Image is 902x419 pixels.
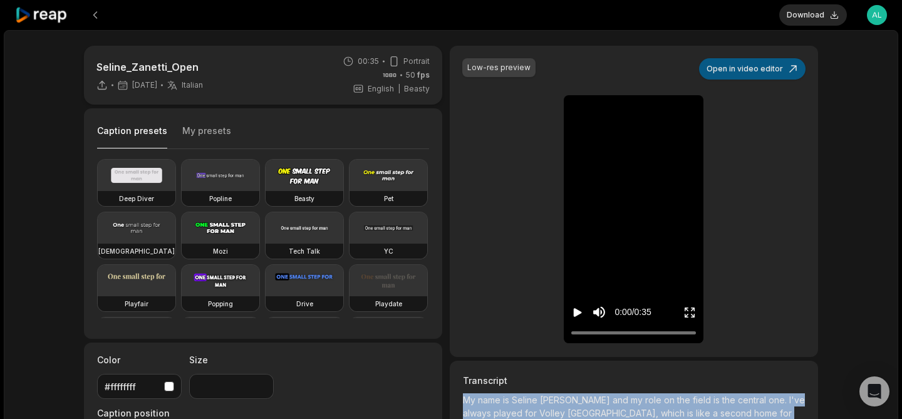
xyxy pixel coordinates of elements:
[789,395,805,405] span: I've
[738,395,769,405] span: central
[463,395,478,405] span: My
[189,353,274,366] label: Size
[182,80,203,90] span: Italian
[97,125,167,149] button: Caption presets
[664,395,677,405] span: on
[296,299,313,309] h3: Drive
[213,246,228,256] h3: Mozi
[182,125,231,148] button: My presets
[478,395,503,405] span: name
[859,376,889,406] div: Open Intercom Messenger
[571,301,584,324] button: Play video
[105,380,159,393] div: #ffffffff
[417,70,430,80] span: fps
[119,194,154,204] h3: Deep Diver
[722,395,738,405] span: the
[661,408,687,418] span: which
[494,408,525,418] span: played
[503,395,512,405] span: is
[96,59,203,75] p: Seline_Zanetti_Open
[289,246,320,256] h3: Tech Talk
[568,408,661,418] span: [GEOGRAPHIC_DATA],
[713,408,720,418] span: a
[539,408,568,418] span: Volley
[720,408,754,418] span: second
[525,408,539,418] span: for
[540,395,613,405] span: [PERSON_NAME]
[631,395,645,405] span: my
[403,56,430,67] span: Portrait
[358,56,379,67] span: 00:35
[375,299,402,309] h3: Playdate
[699,58,806,80] button: Open in video editor
[398,83,400,95] span: |
[677,395,693,405] span: the
[467,62,531,73] div: Low-res preview
[463,408,494,418] span: always
[384,194,393,204] h3: Pet
[512,395,540,405] span: Seline
[693,395,713,405] span: field
[645,395,664,405] span: role
[591,304,607,320] button: Mute sound
[368,83,394,95] span: English
[463,374,805,387] h3: Transcript
[384,246,393,256] h3: YC
[696,408,713,418] span: like
[97,374,182,399] button: #ffffffff
[404,83,430,95] span: Beasty
[294,194,314,204] h3: Beasty
[125,299,148,309] h3: Playfair
[780,408,792,418] span: for
[613,395,631,405] span: and
[779,4,847,26] button: Download
[208,299,233,309] h3: Popping
[132,80,157,90] span: [DATE]
[683,301,696,324] button: Enter Fullscreen
[98,246,175,256] h3: [DEMOGRAPHIC_DATA]
[614,306,651,319] div: 0:00 / 0:35
[769,395,789,405] span: one.
[209,194,232,204] h3: Popline
[406,70,430,81] span: 50
[713,395,722,405] span: is
[687,408,696,418] span: is
[97,353,182,366] label: Color
[754,408,780,418] span: home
